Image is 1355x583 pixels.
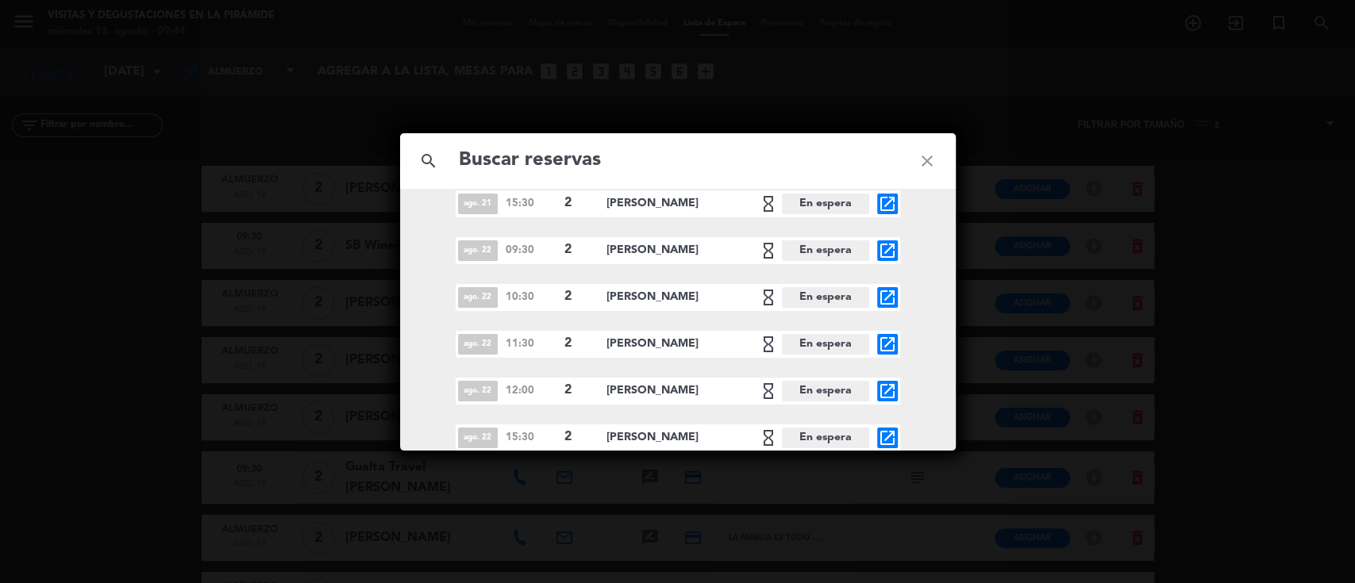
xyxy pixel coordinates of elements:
[606,241,782,260] span: [PERSON_NAME]
[899,132,956,190] i: close
[564,286,593,307] span: 2
[606,382,782,401] span: [PERSON_NAME]
[606,335,782,354] span: [PERSON_NAME]
[506,336,556,352] span: 11:30
[759,335,778,354] i: hourglass_empty
[878,241,897,260] i: open_in_new
[564,333,593,354] span: 2
[564,193,593,213] span: 2
[878,382,897,401] i: open_in_new
[878,194,897,213] i: open_in_new
[506,289,556,305] span: 10:30
[759,428,778,447] i: hourglass_empty
[457,144,899,177] input: Buscar reservas
[782,428,869,448] span: En espera
[782,194,869,214] span: En espera
[606,428,782,447] span: [PERSON_NAME]
[564,240,593,260] span: 2
[564,427,593,447] span: 2
[506,195,556,212] span: 15:30
[782,240,869,261] span: En espera
[458,240,498,261] span: ago. 22
[606,288,782,307] span: [PERSON_NAME]
[782,381,869,401] span: En espera
[878,428,897,447] i: open_in_new
[458,381,498,401] span: ago. 22
[458,334,498,355] span: ago. 22
[759,382,778,401] i: hourglass_empty
[506,242,556,259] span: 09:30
[878,335,897,354] i: open_in_new
[400,132,457,190] i: search
[458,287,498,308] span: ago. 22
[878,288,897,307] i: open_in_new
[606,194,782,213] span: [PERSON_NAME]
[564,380,593,401] span: 2
[782,287,869,308] span: En espera
[506,429,556,446] span: 15:30
[506,382,556,399] span: 12:00
[759,288,778,307] i: hourglass_empty
[458,428,498,448] span: ago. 22
[759,241,778,260] i: hourglass_empty
[759,194,778,213] i: hourglass_empty
[782,334,869,355] span: En espera
[458,194,498,214] span: ago. 21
